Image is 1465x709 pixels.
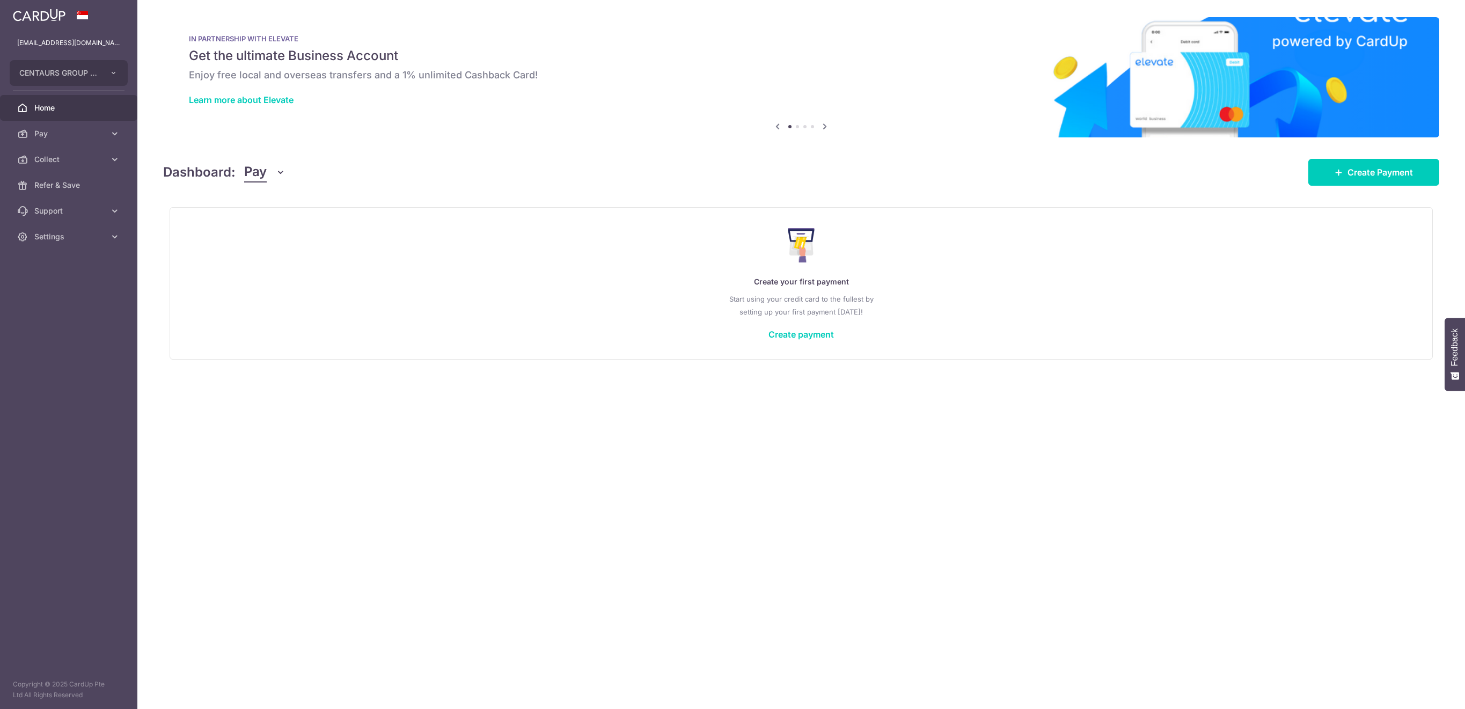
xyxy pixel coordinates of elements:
[10,60,128,86] button: CENTAURS GROUP PRIVATE LIMITED
[163,17,1439,137] img: Renovation banner
[163,163,236,182] h4: Dashboard:
[768,329,834,340] a: Create payment
[13,9,65,21] img: CardUp
[189,47,1413,64] h5: Get the ultimate Business Account
[34,180,105,191] span: Refer & Save
[34,103,105,113] span: Home
[244,162,267,182] span: Pay
[189,94,294,105] a: Learn more about Elevate
[244,162,285,182] button: Pay
[34,154,105,165] span: Collect
[1396,677,1454,704] iframe: Opens a widget where you can find more information
[34,128,105,139] span: Pay
[17,38,120,48] p: [EMAIL_ADDRESS][DOMAIN_NAME]
[19,68,99,78] span: CENTAURS GROUP PRIVATE LIMITED
[189,34,1413,43] p: IN PARTNERSHIP WITH ELEVATE
[1347,166,1413,179] span: Create Payment
[189,69,1413,82] h6: Enjoy free local and overseas transfers and a 1% unlimited Cashback Card!
[34,231,105,242] span: Settings
[1308,159,1439,186] a: Create Payment
[192,293,1411,318] p: Start using your credit card to the fullest by setting up your first payment [DATE]!
[192,275,1411,288] p: Create your first payment
[1445,318,1465,391] button: Feedback - Show survey
[1450,328,1460,366] span: Feedback
[34,206,105,216] span: Support
[788,228,815,262] img: Make Payment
